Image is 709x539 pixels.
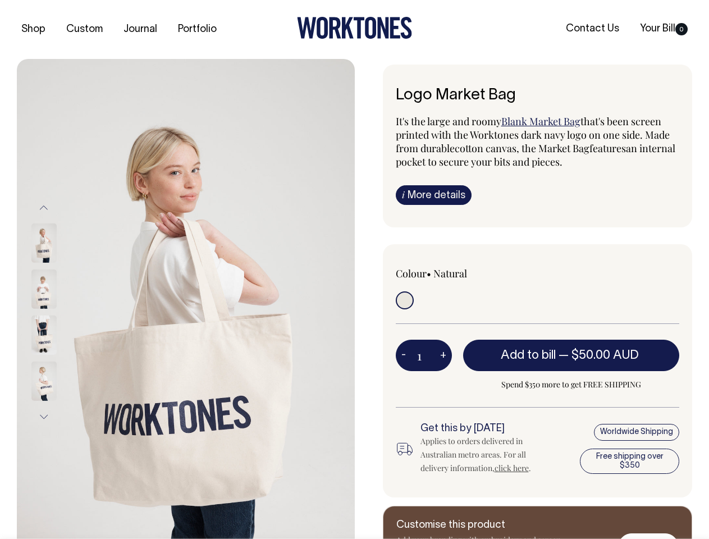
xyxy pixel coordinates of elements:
[501,350,556,361] span: Add to bill
[501,115,580,128] a: Blank Market Bag
[635,20,692,38] a: Your Bill0
[396,115,680,168] p: It's the large and roomy that's been screen printed with the Worktones dark navy logo on one side...
[402,189,405,200] span: i
[420,423,550,435] h6: Get this by [DATE]
[31,316,57,355] img: Logo Market Bag
[396,141,675,168] span: an internal pocket to secure your bits and pieces.
[173,20,221,39] a: Portfolio
[396,87,680,104] h6: Logo Market Bag
[455,141,589,155] span: cotton canvas, the Market Bag
[434,344,452,367] button: +
[17,20,50,39] a: Shop
[396,267,509,280] div: Colour
[396,344,411,367] button: -
[420,435,550,475] div: Applies to orders delivered in Australian metro areas. For all delivery information, .
[427,267,431,280] span: •
[463,378,680,391] span: Spend $350 more to get FREE SHIPPING
[561,20,624,38] a: Contact Us
[571,350,639,361] span: $50.00 AUD
[396,185,472,205] a: iMore details
[35,195,52,220] button: Previous
[62,20,107,39] a: Custom
[675,23,688,35] span: 0
[31,362,57,401] img: Logo Market Bag
[31,223,57,263] img: Logo Market Bag
[396,520,576,531] h6: Customise this product
[495,463,529,473] a: click here
[433,267,467,280] label: Natural
[559,350,642,361] span: —
[589,141,626,155] span: features
[31,269,57,309] img: Logo Market Bag
[119,20,162,39] a: Journal
[35,404,52,430] button: Next
[463,340,680,371] button: Add to bill —$50.00 AUD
